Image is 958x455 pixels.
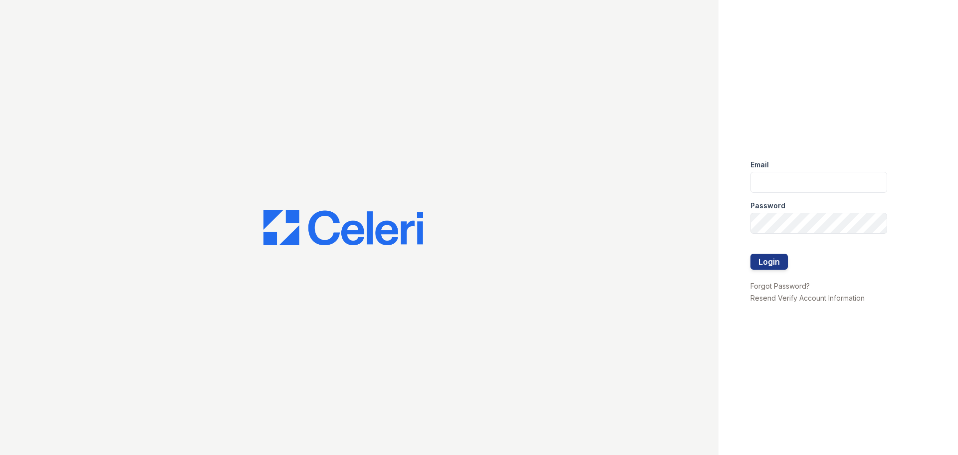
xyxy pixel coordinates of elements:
[750,160,769,170] label: Email
[750,294,865,302] a: Resend Verify Account Information
[750,282,810,290] a: Forgot Password?
[750,254,788,270] button: Login
[750,201,785,211] label: Password
[263,210,423,246] img: CE_Logo_Blue-a8612792a0a2168367f1c8372b55b34899dd931a85d93a1a3d3e32e68fde9ad4.png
